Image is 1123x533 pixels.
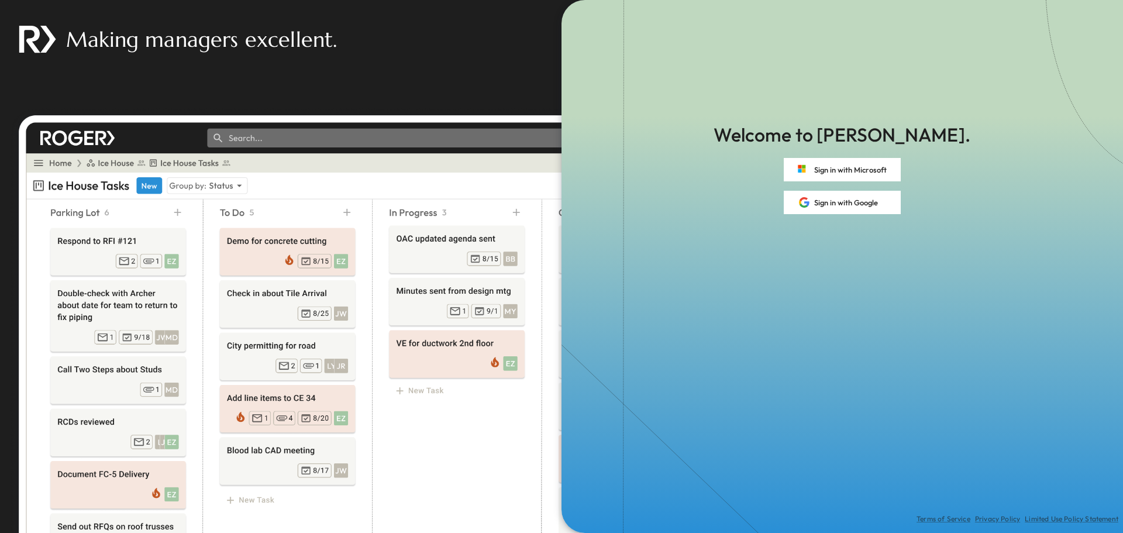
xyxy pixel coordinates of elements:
[917,514,970,524] a: Terms of Service
[784,191,901,214] button: Sign in with Google
[714,122,970,149] p: Welcome to [PERSON_NAME].
[66,25,337,54] p: Making managers excellent.
[784,158,901,181] button: Sign in with Microsoft
[975,514,1020,524] a: Privacy Policy
[1025,514,1118,524] a: Limited Use Policy Statement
